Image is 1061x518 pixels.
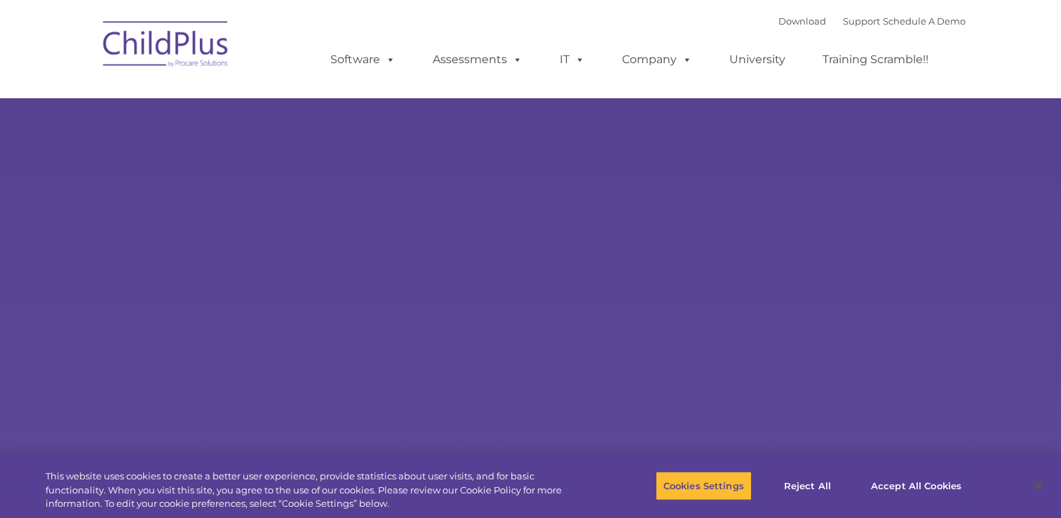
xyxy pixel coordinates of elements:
button: Cookies Settings [656,471,752,500]
a: University [715,46,799,74]
a: Training Scramble!! [809,46,942,74]
img: ChildPlus by Procare Solutions [96,11,236,81]
font: | [778,15,966,27]
a: Assessments [419,46,536,74]
button: Accept All Cookies [863,471,969,500]
a: Software [316,46,410,74]
a: Company [608,46,706,74]
button: Reject All [764,471,851,500]
a: Schedule A Demo [883,15,966,27]
a: Support [843,15,880,27]
a: Download [778,15,826,27]
div: This website uses cookies to create a better user experience, provide statistics about user visit... [46,470,583,511]
a: IT [546,46,599,74]
button: Close [1023,470,1054,501]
